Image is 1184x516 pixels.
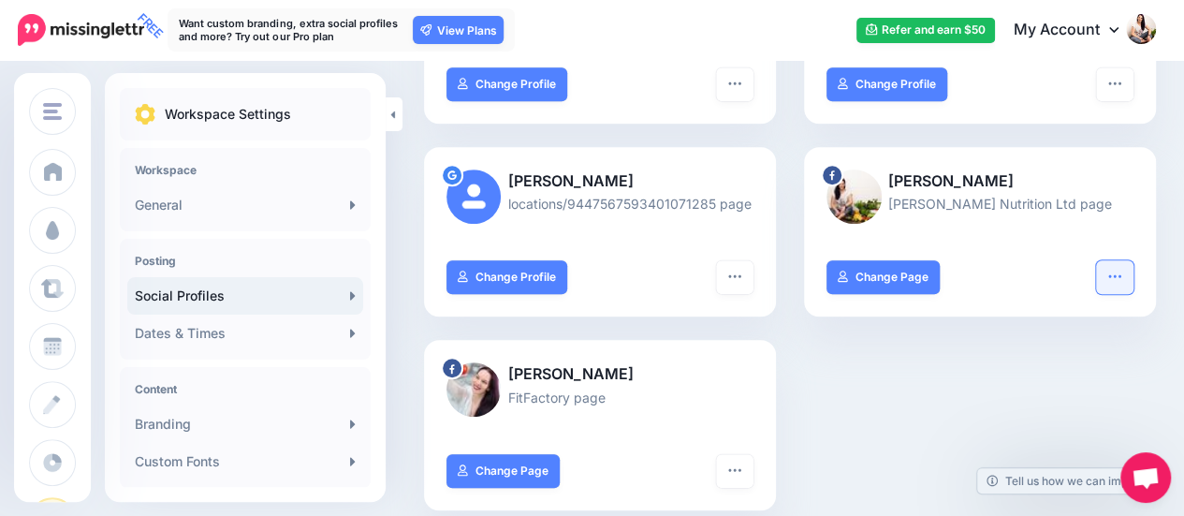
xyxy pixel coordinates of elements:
[18,14,144,46] img: Missinglettr
[446,260,567,294] a: Change Profile
[127,315,363,352] a: Dates & Times
[127,277,363,315] a: Social Profiles
[446,362,501,417] img: 310139956_544171251046363_6638510598315373514_n-bsa146782.jpg
[127,186,363,224] a: General
[826,193,1133,214] p: [PERSON_NAME] Nutrition Ltd page
[446,387,753,408] p: FitFactory page
[826,170,882,224] img: 331688501_585111879938273_216242187449845133_n-bsa141923.jpg
[826,67,947,101] a: Change Profile
[135,254,356,268] h4: Posting
[135,104,155,125] img: settings.png
[127,443,363,480] a: Custom Fonts
[135,163,356,177] h4: Workspace
[43,103,62,120] img: menu.png
[446,67,567,101] a: Change Profile
[446,362,753,387] p: [PERSON_NAME]
[127,405,363,443] a: Branding
[1120,452,1171,503] div: Open chat
[446,170,753,194] p: [PERSON_NAME]
[826,260,940,294] a: Change Page
[446,454,560,488] a: Change Page
[446,193,753,214] p: locations/9447567593401071285 page
[856,18,995,43] a: Refer and earn $50
[135,382,356,396] h4: Content
[18,9,144,51] a: FREE
[131,7,169,45] span: FREE
[179,17,403,43] p: Want custom branding, extra social profiles and more? Try out our Pro plan
[413,16,504,44] a: View Plans
[995,7,1156,53] a: My Account
[826,170,1133,194] p: [PERSON_NAME]
[977,468,1162,494] a: Tell us how we can improve
[446,170,501,224] img: user_default_image.png
[165,103,291,125] p: Workspace Settings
